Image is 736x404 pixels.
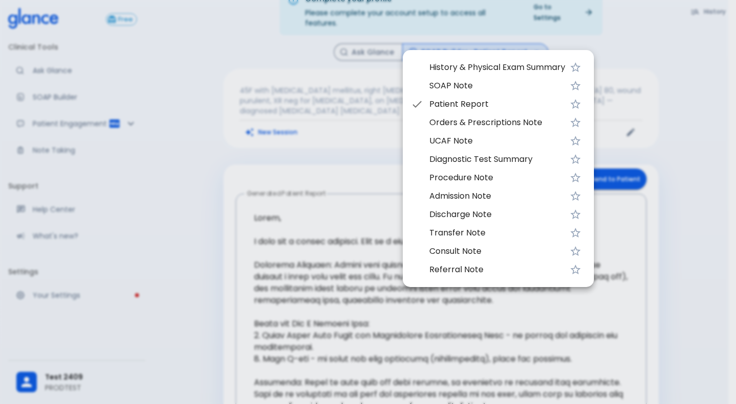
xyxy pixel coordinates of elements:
[429,80,565,92] span: SOAP Note
[429,135,565,147] span: UCAF Note
[565,223,586,243] button: Favorite
[565,204,586,225] button: Favorite
[429,245,565,257] span: Consult Note
[565,112,586,133] button: Favorite
[565,186,586,206] button: Favorite
[429,264,565,276] span: Referral Note
[429,190,565,202] span: Admission Note
[565,57,586,78] button: Favorite
[429,116,565,129] span: Orders & Prescriptions Note
[565,149,586,170] button: Favorite
[565,76,586,96] button: Favorite
[565,241,586,262] button: Favorite
[429,172,565,184] span: Procedure Note
[429,98,565,110] span: Patient Report
[429,227,565,239] span: Transfer Note
[429,61,565,74] span: History & Physical Exam Summary
[565,259,586,280] button: Favorite
[565,94,586,114] button: Favorite
[565,131,586,151] button: Favorite
[565,168,586,188] button: Favorite
[429,153,565,165] span: Diagnostic Test Summary
[429,208,565,221] span: Discharge Note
